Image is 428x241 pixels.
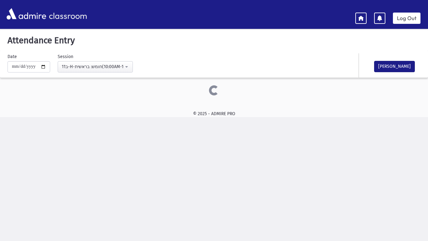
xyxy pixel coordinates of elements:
[62,63,124,70] div: 11ב-H-חומש: בראשית(10:00AM-10:40AM)
[374,61,415,72] button: [PERSON_NAME]
[10,110,418,117] div: © 2025 - ADMIRE PRO
[48,6,87,22] span: classroom
[5,7,48,21] img: AdmirePro
[393,13,420,24] a: Log Out
[58,61,133,72] button: 11ב-H-חומש: בראשית(10:00AM-10:40AM)
[58,53,73,60] label: Session
[8,53,17,60] label: Date
[5,35,423,46] h5: Attendance Entry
